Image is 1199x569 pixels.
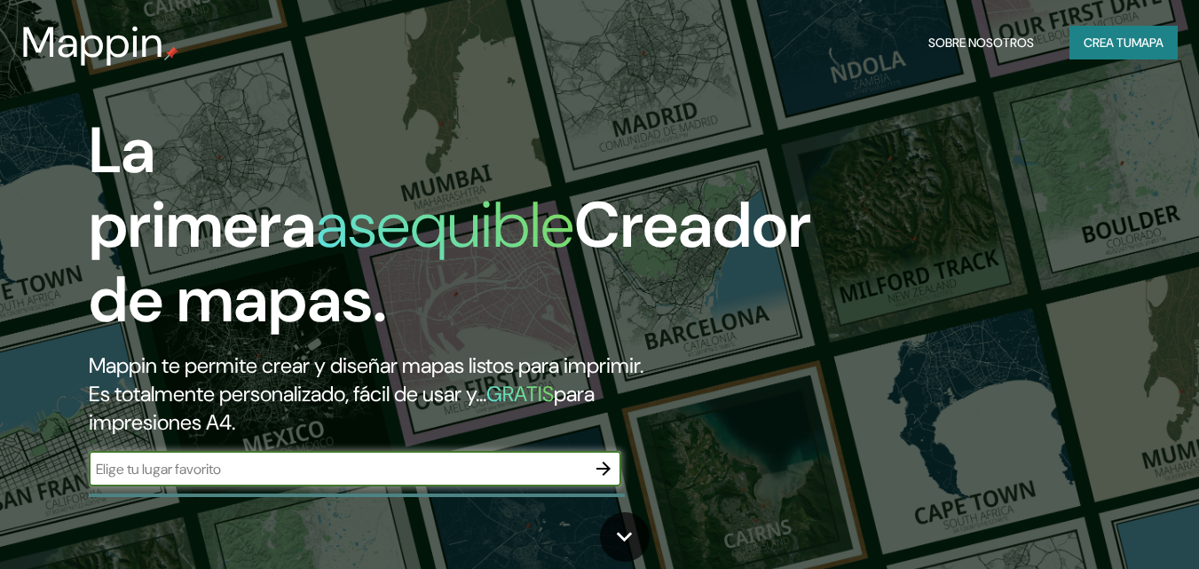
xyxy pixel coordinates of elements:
[164,46,178,60] img: pin de mapeo
[89,380,595,436] font: para impresiones A4.
[928,35,1034,51] font: Sobre nosotros
[89,380,486,407] font: Es totalmente personalizado, fácil de usar y...
[89,459,586,479] input: Elige tu lugar favorito
[89,184,811,341] font: Creador de mapas.
[1084,35,1132,51] font: Crea tu
[316,184,574,266] font: asequible
[921,26,1041,59] button: Sobre nosotros
[1132,35,1164,51] font: mapa
[1069,26,1178,59] button: Crea tumapa
[89,109,316,266] font: La primera
[89,352,643,379] font: Mappin te permite crear y diseñar mapas listos para imprimir.
[21,14,164,70] font: Mappin
[486,380,554,407] font: GRATIS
